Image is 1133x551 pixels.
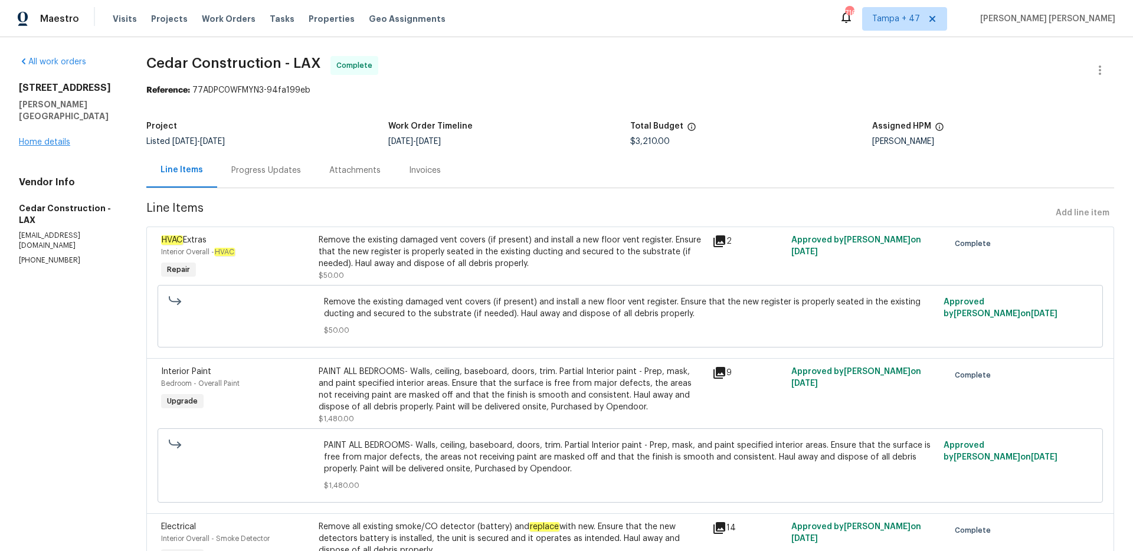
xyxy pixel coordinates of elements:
[955,369,996,381] span: Complete
[791,368,921,388] span: Approved by [PERSON_NAME] on
[161,523,196,531] span: Electrical
[161,380,240,387] span: Bedroom - Overall Paint
[1031,453,1057,461] span: [DATE]
[200,137,225,146] span: [DATE]
[19,138,70,146] a: Home details
[161,535,270,542] span: Interior Overall - Smoke Detector
[172,137,197,146] span: [DATE]
[712,234,784,248] div: 2
[146,56,321,70] span: Cedar Construction - LAX
[409,165,441,176] div: Invoices
[791,236,921,256] span: Approved by [PERSON_NAME] on
[151,13,188,25] span: Projects
[712,366,784,380] div: 9
[630,137,670,146] span: $3,210.00
[324,440,937,475] span: PAINT ALL BEDROOMS- Walls, ceiling, baseboard, doors, trim. Partial Interior paint - Prep, mask, ...
[146,84,1114,96] div: 77ADPC0WFMYN3-94fa199eb
[935,122,944,137] span: The hpm assigned to this work order.
[146,86,190,94] b: Reference:
[146,137,225,146] span: Listed
[324,480,937,491] span: $1,480.00
[416,137,441,146] span: [DATE]
[146,122,177,130] h5: Project
[162,395,202,407] span: Upgrade
[529,522,559,532] em: replace
[162,264,195,275] span: Repair
[791,534,818,543] span: [DATE]
[872,13,920,25] span: Tampa + 47
[944,298,1057,318] span: Approved by [PERSON_NAME] on
[324,296,937,320] span: Remove the existing damaged vent covers (if present) and install a new floor vent register. Ensur...
[1031,310,1057,318] span: [DATE]
[388,137,441,146] span: -
[202,13,256,25] span: Work Orders
[872,137,1114,146] div: [PERSON_NAME]
[388,137,413,146] span: [DATE]
[955,524,996,536] span: Complete
[336,60,377,71] span: Complete
[319,234,706,270] div: Remove the existing damaged vent covers (if present) and install a new floor vent register. Ensur...
[231,165,301,176] div: Progress Updates
[791,248,818,256] span: [DATE]
[319,366,706,413] div: PAINT ALL BEDROOMS- Walls, ceiling, baseboard, doors, trim. Partial Interior paint - Prep, mask, ...
[19,202,118,226] h5: Cedar Construction - LAX
[319,272,344,279] span: $50.00
[161,235,183,245] em: HVAC
[845,7,853,19] div: 716
[214,248,235,256] em: HVAC
[19,176,118,188] h4: Vendor Info
[40,13,79,25] span: Maestro
[113,13,137,25] span: Visits
[329,165,381,176] div: Attachments
[161,164,203,176] div: Line Items
[872,122,931,130] h5: Assigned HPM
[369,13,446,25] span: Geo Assignments
[791,523,921,543] span: Approved by [PERSON_NAME] on
[19,255,118,265] p: [PHONE_NUMBER]
[161,235,207,245] span: Extras
[19,58,86,66] a: All work orders
[19,82,118,94] h2: [STREET_ADDRESS]
[270,15,294,23] span: Tasks
[944,441,1057,461] span: Approved by [PERSON_NAME] on
[309,13,355,25] span: Properties
[687,122,696,137] span: The total cost of line items that have been proposed by Opendoor. This sum includes line items th...
[172,137,225,146] span: -
[712,521,784,535] div: 14
[630,122,683,130] h5: Total Budget
[955,238,996,250] span: Complete
[161,368,211,376] span: Interior Paint
[324,324,937,336] span: $50.00
[19,231,118,251] p: [EMAIL_ADDRESS][DOMAIN_NAME]
[791,379,818,388] span: [DATE]
[161,248,235,255] span: Interior Overall -
[19,99,118,122] h5: [PERSON_NAME][GEOGRAPHIC_DATA]
[388,122,473,130] h5: Work Order Timeline
[975,13,1115,25] span: [PERSON_NAME] [PERSON_NAME]
[146,202,1051,224] span: Line Items
[319,415,354,422] span: $1,480.00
